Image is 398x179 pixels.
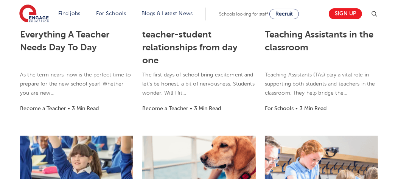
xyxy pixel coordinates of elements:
[96,11,126,16] a: For Schools
[20,70,133,98] p: As the term nears, now is the perfect time to prepare for the new school year! Whether you are new…
[265,16,374,53] a: How to effectively use Teaching Assistants in the classroom
[265,104,294,113] li: For Schools
[269,9,299,19] a: Recruit
[20,16,118,53] a: Classroom Essentials – Everything A Teacher Needs Day To Day
[219,11,268,17] span: Schools looking for staff
[142,70,255,98] p: The first days of school bring excitement and let’s be honest, a bit of nervousness. Students won...
[66,104,72,113] li: •
[142,16,238,65] a: How to build strong teacher-student relationships from day one
[58,11,81,16] a: Find jobs
[188,104,194,113] li: •
[329,8,362,19] a: Sign up
[294,104,300,113] li: •
[265,70,378,98] p: Teaching Assistants (TAs) play a vital role in supporting both students and teachers in the class...
[275,11,293,17] span: Recruit
[72,104,99,113] li: 3 Min Read
[142,104,188,113] li: Become a Teacher
[141,11,193,16] a: Blogs & Latest News
[20,104,66,113] li: Become a Teacher
[300,104,327,113] li: 3 Min Read
[19,5,49,23] img: Engage Education
[194,104,221,113] li: 3 Min Read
